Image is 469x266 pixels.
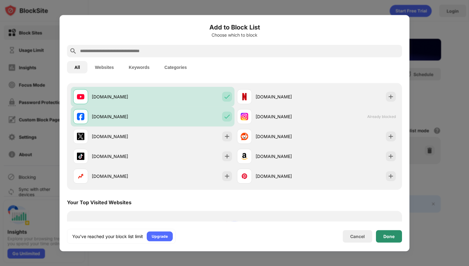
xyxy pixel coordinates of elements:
h6: Add to Block List [67,22,402,32]
button: All [67,61,87,73]
div: [DOMAIN_NAME] [256,113,316,120]
img: favicons [241,152,248,160]
div: [DOMAIN_NAME] [256,173,316,179]
img: favicons [241,133,248,140]
div: Upgrade [152,233,168,239]
div: [DOMAIN_NAME] [92,153,153,160]
div: [DOMAIN_NAME] [256,93,316,100]
img: favicons [77,152,84,160]
div: [DOMAIN_NAME] [92,173,153,179]
img: favicons [241,93,248,100]
img: favicons [77,93,84,100]
button: Websites [87,61,121,73]
img: search.svg [69,47,77,55]
span: Already blocked [367,114,396,119]
div: [DOMAIN_NAME] [92,113,153,120]
img: favicons [77,113,84,120]
img: favicons [241,113,248,120]
div: Cancel [350,234,365,239]
div: [DOMAIN_NAME] [256,133,316,140]
button: Keywords [121,61,157,73]
div: You’ve reached your block list limit [72,233,143,239]
img: favicons [77,172,84,180]
div: Done [383,234,395,239]
div: [DOMAIN_NAME] [256,153,316,160]
img: favicons [241,172,248,180]
div: Choose which to block [67,32,402,37]
div: [DOMAIN_NAME] [92,133,153,140]
button: Categories [157,61,194,73]
img: personal-suggestions.svg [220,218,249,248]
div: [DOMAIN_NAME] [92,93,153,100]
img: favicons [77,133,84,140]
div: Your Top Visited Websites [67,199,132,205]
